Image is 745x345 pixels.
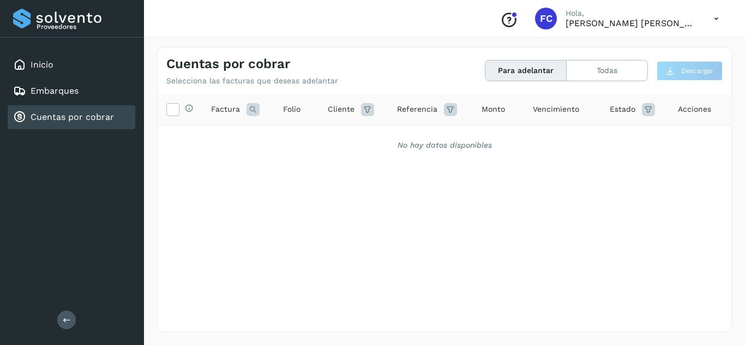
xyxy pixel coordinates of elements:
a: Embarques [31,86,79,96]
p: Selecciona las facturas que deseas adelantar [166,76,338,86]
span: Vencimiento [533,104,579,115]
span: Factura [211,104,240,115]
div: No hay datos disponibles [172,140,717,151]
span: Acciones [678,104,711,115]
h4: Cuentas por cobrar [166,56,290,72]
div: Embarques [8,79,135,103]
a: Cuentas por cobrar [31,112,114,122]
button: Descargar [657,61,723,81]
span: Cliente [328,104,355,115]
div: Inicio [8,53,135,77]
button: Para adelantar [485,60,567,81]
span: Referencia [397,104,437,115]
span: Descargar [681,66,713,76]
button: Todas [567,60,647,81]
p: Hola, [566,9,696,18]
span: Folio [283,104,301,115]
span: Estado [610,104,635,115]
a: Inicio [31,59,53,70]
span: Monto [482,104,505,115]
p: FRANCO CUEVAS CLARA [566,18,696,28]
p: Proveedores [37,23,131,31]
div: Cuentas por cobrar [8,105,135,129]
